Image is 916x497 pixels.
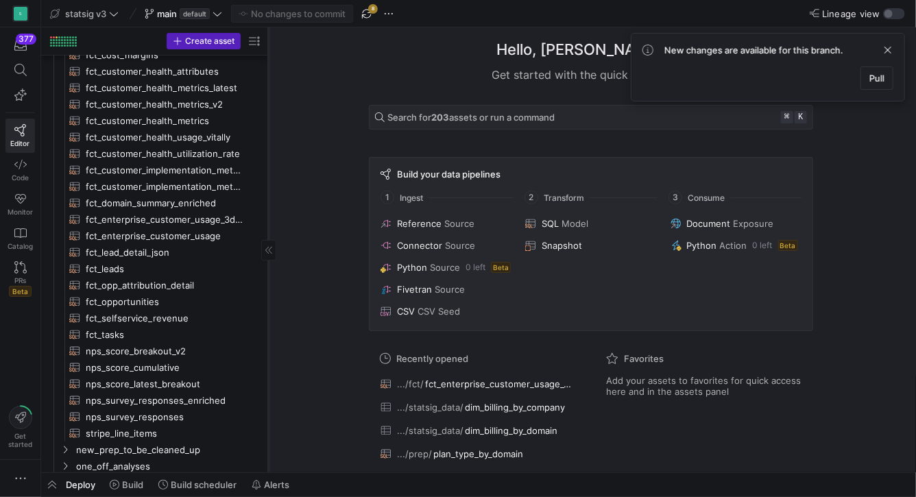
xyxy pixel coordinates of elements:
span: main [157,8,177,19]
span: Build [122,479,143,490]
button: Search for203assets or run a command⌘k [369,105,813,130]
span: New changes are available for this branch. [664,45,843,56]
a: Editor [5,119,35,153]
button: .../fct/fct_enterprise_customer_usage_3d_lag [377,375,579,393]
button: DocumentExposure [668,215,804,232]
span: Source [444,218,474,229]
span: CSV [397,306,415,317]
button: PythonSource0 leftBeta [378,259,514,276]
span: Model [562,218,588,229]
span: .../statsig_data/ [397,402,463,413]
span: .../fct/ [397,378,424,389]
span: Get started [8,432,32,448]
kbd: k [795,111,807,123]
a: PRsBeta [5,256,35,302]
button: Pull [860,66,893,90]
span: Beta [491,262,511,273]
kbd: ⌘ [781,111,793,123]
span: Reference [397,218,442,229]
span: Beta [778,240,798,251]
span: Build scheduler [171,479,237,490]
span: Fivetran [397,284,432,295]
button: .../prep/plan_type_by_domain [377,445,579,463]
span: Source [435,284,465,295]
button: maindefault [141,5,226,23]
span: Deploy [66,479,95,490]
span: Source [430,262,460,273]
button: .../statsig_data/dim_billing_by_company [377,398,579,416]
span: Document [687,218,731,229]
span: Beta [9,286,32,297]
span: .../prep/ [397,448,432,459]
span: Catalog [8,242,33,250]
span: Monitor [8,208,33,216]
button: ReferenceSource [378,215,514,232]
button: Build [104,473,149,496]
button: Alerts [245,473,296,496]
button: statsig v3 [47,5,122,23]
span: default [180,8,210,19]
span: SQL [542,218,559,229]
span: Search for assets or run a command [387,112,555,123]
span: Python [687,240,717,251]
div: 377 [16,34,36,45]
button: Getstarted [5,400,35,454]
span: CSV Seed [418,306,460,317]
span: dim_billing_by_company [465,402,565,413]
a: Code [5,153,35,187]
span: Snapshot [542,240,582,251]
span: Alerts [264,479,289,490]
button: CSVCSV Seed [378,303,514,319]
span: plan_type_by_domain [433,448,523,459]
button: .../statsig_data/dim_billing_by_domain [377,422,579,439]
a: Catalog [5,221,35,256]
span: Editor [11,139,30,147]
div: S [14,7,27,21]
span: Exposure [734,218,774,229]
button: ConnectorSource [378,237,514,254]
span: Code [12,173,29,182]
strong: 203 [431,112,449,123]
a: Monitor [5,187,35,221]
span: Pull [869,73,884,84]
span: PRs [14,276,26,284]
span: 0 left [753,241,773,250]
button: PythonAction0 leftBeta [668,237,804,254]
span: .../statsig_data/ [397,425,463,436]
span: fct_enterprise_customer_usage_3d_lag [425,378,575,389]
button: FivetranSource [378,281,514,298]
span: Action [720,240,747,251]
span: Lineage view [822,8,880,19]
span: Connector [397,240,442,251]
a: S [5,2,35,25]
button: Build scheduler [152,473,243,496]
button: 377 [5,33,35,58]
span: 0 left [466,263,485,272]
span: statsig v3 [65,8,106,19]
span: Python [397,262,427,273]
span: dim_billing_by_domain [465,425,557,436]
span: Source [445,240,475,251]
